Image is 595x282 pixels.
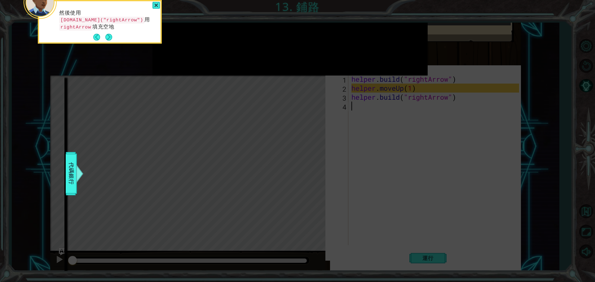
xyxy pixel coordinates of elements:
[66,155,76,193] span: 代碼銀行
[59,10,156,31] p: 然後使用 用 填充空地
[59,17,144,24] code: [DOMAIN_NAME]("rightArrow")
[93,34,105,41] button: Back
[105,34,112,41] button: Next
[59,24,92,31] code: rightArrow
